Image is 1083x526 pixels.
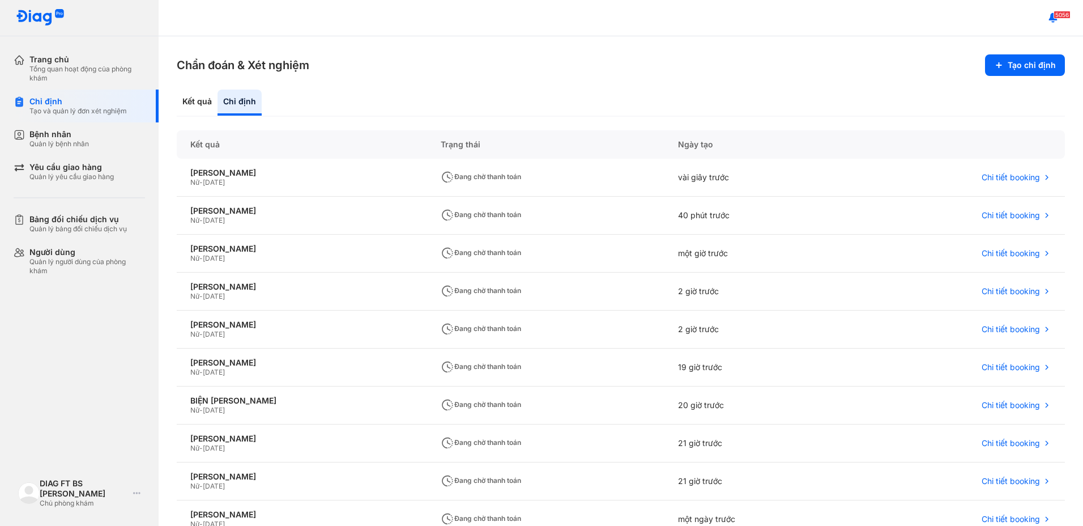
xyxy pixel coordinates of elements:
span: Nữ [190,330,199,338]
span: Đang chờ thanh toán [441,362,521,371]
img: logo [18,482,40,504]
span: Chi tiết booking [982,248,1040,258]
div: Kết quả [177,130,427,159]
span: [DATE] [203,368,225,376]
span: - [199,368,203,376]
span: [DATE] [203,292,225,300]
div: 2 giờ trước [664,311,851,349]
div: Chỉ định [29,96,127,107]
span: - [199,216,203,224]
span: Chi tiết booking [982,514,1040,524]
span: Nữ [190,406,199,414]
button: Tạo chỉ định [985,54,1065,76]
span: - [199,444,203,452]
span: [DATE] [203,330,225,338]
span: Nữ [190,178,199,186]
span: Đang chờ thanh toán [441,400,521,409]
span: Chi tiết booking [982,324,1040,334]
span: Đang chờ thanh toán [441,172,521,181]
div: 40 phút trước [664,197,851,235]
span: Chi tiết booking [982,400,1040,410]
span: Nữ [190,292,199,300]
div: Bảng đối chiếu dịch vụ [29,214,127,224]
span: - [199,482,203,490]
div: vài giây trước [664,159,851,197]
div: Kết quả [177,90,218,116]
div: [PERSON_NAME] [190,434,413,444]
span: [DATE] [203,482,225,490]
div: 20 giờ trước [664,387,851,425]
span: Chi tiết booking [982,286,1040,296]
span: - [199,330,203,338]
span: Đang chờ thanh toán [441,438,521,447]
div: Trạng thái [427,130,665,159]
div: Tạo và quản lý đơn xét nghiệm [29,107,127,116]
h3: Chẩn đoán & Xét nghiệm [177,57,309,73]
div: Tổng quan hoạt động của phòng khám [29,65,145,83]
span: Chi tiết booking [982,476,1040,486]
div: Người dùng [29,247,145,257]
span: Đang chờ thanh toán [441,210,521,219]
div: một giờ trước [664,235,851,273]
div: BIỆN [PERSON_NAME] [190,396,413,406]
div: Quản lý bệnh nhân [29,139,89,149]
span: [DATE] [203,216,225,224]
div: [PERSON_NAME] [190,282,413,292]
div: Trang chủ [29,54,145,65]
div: 21 giờ trước [664,425,851,463]
span: Chi tiết booking [982,210,1040,220]
span: Đang chờ thanh toán [441,476,521,485]
span: Nữ [190,216,199,224]
div: Bệnh nhân [29,129,89,139]
div: Quản lý người dùng của phòng khám [29,257,145,275]
span: 5056 [1054,11,1071,19]
div: [PERSON_NAME] [190,472,413,482]
span: Đang chờ thanh toán [441,248,521,257]
div: [PERSON_NAME] [190,244,413,254]
img: logo [16,9,65,27]
div: Chủ phòng khám [40,499,129,508]
span: Đang chờ thanh toán [441,286,521,295]
span: Chi tiết booking [982,438,1040,448]
div: Ngày tạo [664,130,851,159]
div: Chỉ định [218,90,262,116]
span: Đang chờ thanh toán [441,324,521,333]
div: [PERSON_NAME] [190,358,413,368]
span: Đang chờ thanh toán [441,514,521,523]
span: Nữ [190,444,199,452]
span: Nữ [190,254,199,262]
span: Nữ [190,368,199,376]
div: Quản lý yêu cầu giao hàng [29,172,114,181]
span: - [199,292,203,300]
span: Chi tiết booking [982,362,1040,372]
span: [DATE] [203,444,225,452]
div: 21 giờ trước [664,463,851,500]
span: - [199,254,203,262]
span: - [199,406,203,414]
div: 2 giờ trước [664,273,851,311]
div: Yêu cầu giao hàng [29,162,114,172]
div: 19 giờ trước [664,349,851,387]
span: [DATE] [203,406,225,414]
div: DIAG FT BS [PERSON_NAME] [40,478,129,499]
div: [PERSON_NAME] [190,510,413,520]
span: - [199,178,203,186]
div: [PERSON_NAME] [190,168,413,178]
span: [DATE] [203,254,225,262]
span: Nữ [190,482,199,490]
div: [PERSON_NAME] [190,206,413,216]
div: [PERSON_NAME] [190,320,413,330]
span: [DATE] [203,178,225,186]
span: Chi tiết booking [982,172,1040,183]
div: Quản lý bảng đối chiếu dịch vụ [29,224,127,234]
